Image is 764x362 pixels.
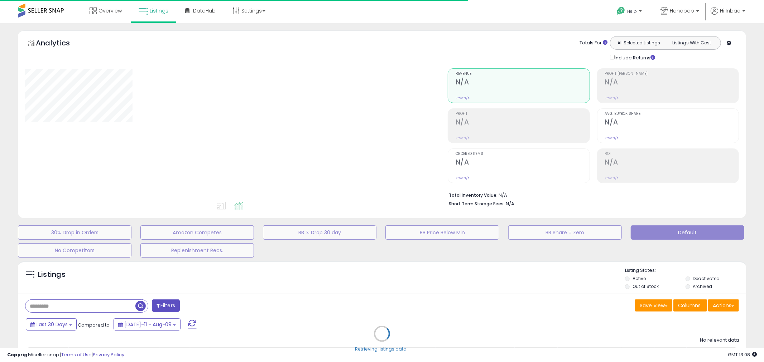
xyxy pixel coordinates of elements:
span: Avg. Buybox Share [605,112,739,116]
small: Prev: N/A [605,136,619,140]
i: Get Help [616,6,625,15]
span: Profit [456,112,589,116]
span: N/A [506,200,514,207]
h2: N/A [605,118,739,128]
div: Include Returns [605,53,664,61]
small: Prev: N/A [605,96,619,100]
h5: Analytics [36,38,84,50]
button: BB Share = Zero [508,225,622,240]
button: BB % Drop 30 day [263,225,376,240]
div: seller snap | | [7,352,124,358]
button: BB Price Below Min [385,225,499,240]
div: Totals For [580,40,607,47]
span: Revenue [456,72,589,76]
span: DataHub [193,7,216,14]
a: Hi Inbae [711,7,745,23]
small: Prev: N/A [456,96,470,100]
strong: Copyright [7,351,33,358]
button: Replenishment Recs. [140,243,254,258]
button: No Competitors [18,243,131,258]
span: ROI [605,152,739,156]
div: Retrieving listings data.. [355,346,409,353]
button: 30% Drop in Orders [18,225,131,240]
h2: N/A [605,78,739,88]
b: Total Inventory Value: [449,192,498,198]
span: Help [627,8,637,14]
small: Prev: N/A [456,176,470,180]
button: All Selected Listings [612,38,666,48]
span: Listings [150,7,168,14]
h2: N/A [605,158,739,168]
button: Amazon Competes [140,225,254,240]
li: N/A [449,190,734,199]
span: Profit [PERSON_NAME] [605,72,739,76]
span: Hi Inbae [720,7,740,14]
h2: N/A [456,78,589,88]
button: Default [631,225,744,240]
h2: N/A [456,158,589,168]
h2: N/A [456,118,589,128]
b: Short Term Storage Fees: [449,201,505,207]
span: Hanopop [670,7,694,14]
span: Overview [98,7,122,14]
a: Help [611,1,649,23]
span: Ordered Items [456,152,589,156]
button: Listings With Cost [665,38,719,48]
small: Prev: N/A [605,176,619,180]
small: Prev: N/A [456,136,470,140]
